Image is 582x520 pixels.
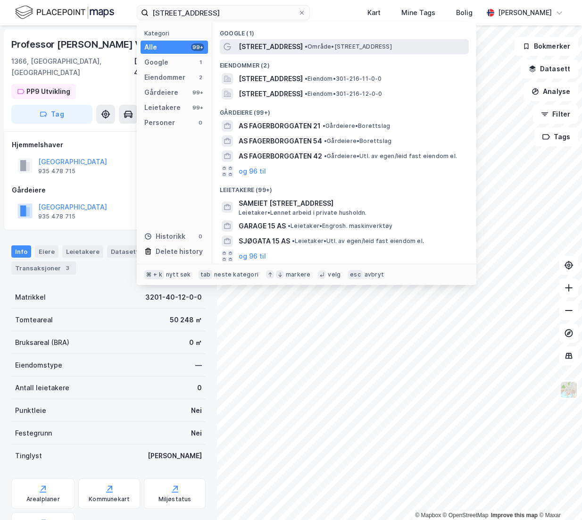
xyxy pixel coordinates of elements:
div: Gårdeiere (99+) [212,101,476,118]
div: neste kategori [214,271,258,278]
button: Analyse [524,82,578,101]
div: Gårdeiere [12,185,205,196]
span: • [288,222,291,229]
div: Delete history [156,246,203,257]
div: Professor [PERSON_NAME] Vei 28 [11,37,165,52]
div: Google (1) [212,22,476,39]
div: Bolig [456,7,473,18]
button: Filter [533,105,578,124]
div: 0 [197,233,204,240]
div: [PERSON_NAME] [148,450,202,461]
span: AS FAGERBORGGATEN 21 [239,120,321,132]
div: Antall leietakere [15,382,69,394]
div: ⌘ + k [144,270,164,279]
div: Nei [191,428,202,439]
span: SAMEIET [STREET_ADDRESS] [239,198,465,209]
div: markere [286,271,310,278]
a: OpenStreetMap [443,512,489,519]
div: Google [144,57,168,68]
div: 0 [197,119,204,126]
span: Leietaker • Lønnet arbeid i private husholdn. [239,209,367,217]
div: Kommunekart [89,495,130,503]
div: Alle [144,42,157,53]
div: velg [328,271,341,278]
button: Tag [11,105,92,124]
div: nytt søk [166,271,191,278]
div: Eiendomstype [15,360,62,371]
img: Z [560,381,578,399]
span: Område • [STREET_ADDRESS] [305,43,392,50]
input: Søk på adresse, matrikkel, gårdeiere, leietakere eller personer [149,6,298,20]
button: Datasett [521,59,578,78]
div: Eiere [35,245,58,258]
span: Gårdeiere • Utl. av egen/leid fast eiendom el. [324,152,457,160]
div: Tinglyst [15,450,42,461]
div: esc [348,270,363,279]
div: — [195,360,202,371]
div: 935 478 715 [38,213,75,220]
div: 0 [197,382,202,394]
div: 3201-40-12-0-0 [145,292,202,303]
div: Punktleie [15,405,46,416]
div: 99+ [191,104,204,111]
div: Hjemmelshaver [12,139,205,151]
div: 1 [197,59,204,66]
div: Tomteareal [15,314,53,326]
span: [STREET_ADDRESS] [239,73,303,84]
span: AS FAGERBORGGATEN 54 [239,135,322,147]
div: 99+ [191,89,204,96]
div: Transaksjoner [11,261,76,275]
span: Gårdeiere • Borettslag [323,122,390,130]
span: • [292,237,295,244]
a: Mapbox [415,512,441,519]
div: [GEOGRAPHIC_DATA], 40/12 [134,56,206,78]
button: Bokmerker [515,37,578,56]
div: Matrikkel [15,292,46,303]
div: 50 248 ㎡ [170,314,202,326]
span: [STREET_ADDRESS] [239,88,303,100]
div: Festegrunn [15,428,52,439]
div: 3 [63,263,72,273]
img: logo.f888ab2527a4732fd821a326f86c7f29.svg [15,4,114,21]
div: [PERSON_NAME] [498,7,552,18]
div: Personer [144,117,175,128]
div: Kategori [144,30,208,37]
div: Mine Tags [401,7,435,18]
span: SJØGATA 15 AS [239,235,290,247]
div: PP9 Utvikling [26,86,70,97]
div: Leietakere [62,245,103,258]
div: 99+ [191,43,204,51]
div: 0 ㎡ [189,337,202,348]
span: • [323,122,325,129]
div: Nei [191,405,202,416]
span: Leietaker • Utl. av egen/leid fast eiendom el. [292,237,424,245]
div: 935 478 715 [38,168,75,175]
div: 2 [197,74,204,81]
span: GARAGE 15 AS [239,220,286,232]
span: Leietaker • Engrosh. maskinverktøy [288,222,393,230]
div: Miljøstatus [158,495,191,503]
div: Eiendommer [144,72,185,83]
div: Gårdeiere [144,87,178,98]
div: Info [11,245,31,258]
div: Arealplaner [26,495,60,503]
div: avbryt [365,271,384,278]
div: Leietakere (99+) [212,179,476,196]
button: og 96 til [239,251,266,262]
span: • [305,43,308,50]
span: • [305,90,308,97]
span: Eiendom • 301-216-11-0-0 [305,75,382,83]
span: • [324,137,327,144]
div: Leietakere [144,102,181,113]
span: [STREET_ADDRESS] [239,41,303,52]
span: Eiendom • 301-216-12-0-0 [305,90,382,98]
div: Historikk [144,231,185,242]
div: Kart [367,7,381,18]
span: • [305,75,308,82]
a: Improve this map [491,512,538,519]
span: AS FAGERBORGGATEN 42 [239,151,322,162]
iframe: Chat Widget [535,475,582,520]
div: 1366, [GEOGRAPHIC_DATA], [GEOGRAPHIC_DATA] [11,56,134,78]
button: Tags [534,127,578,146]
